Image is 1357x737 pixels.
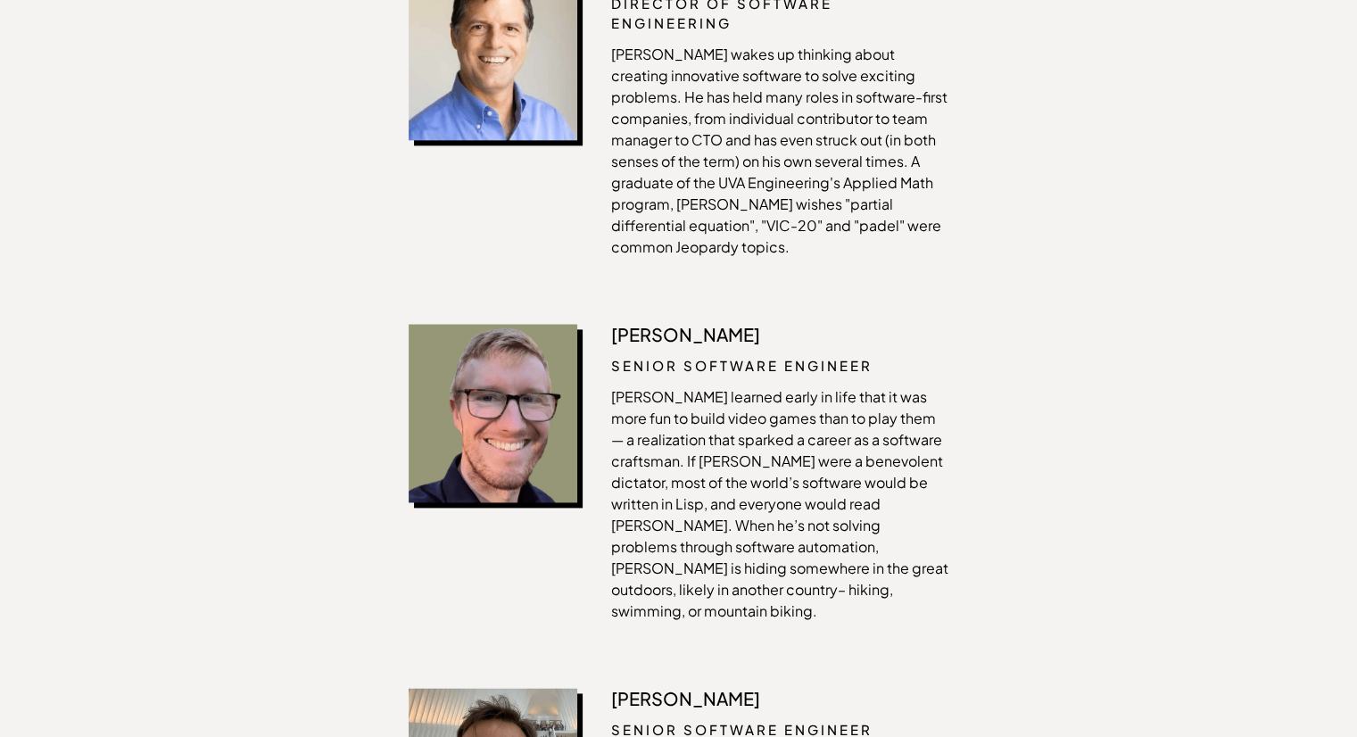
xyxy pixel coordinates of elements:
p: [PERSON_NAME] [611,324,948,345]
p: [PERSON_NAME] [611,688,948,709]
p: [PERSON_NAME] wakes up thinking about creating innovative software to solve exciting problems. He... [611,44,948,258]
p: [PERSON_NAME] learned early in life that it was more fun to build video games than to play them —... [611,386,948,622]
p: Senior Software Engineer [611,356,948,376]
